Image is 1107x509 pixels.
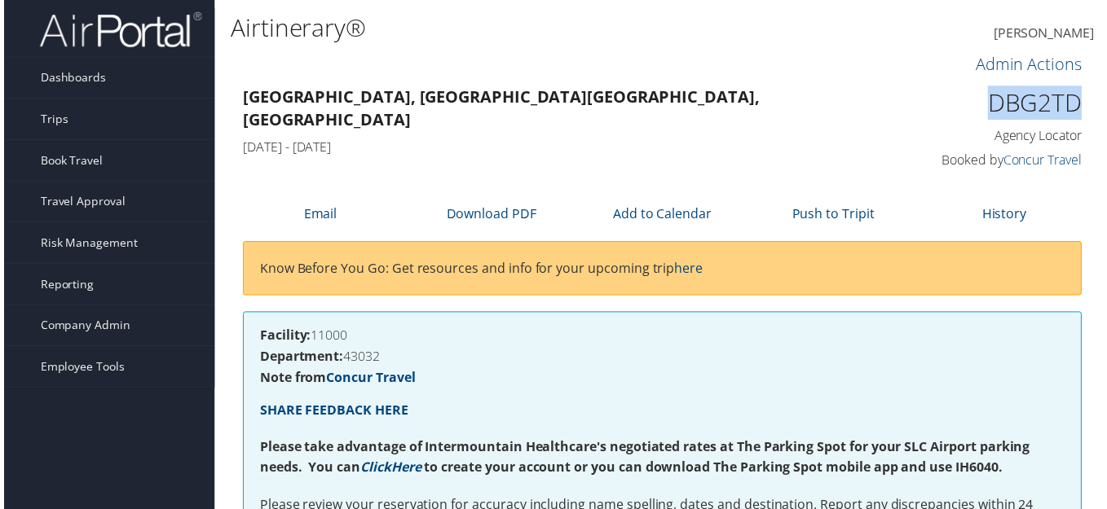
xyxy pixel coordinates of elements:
img: airportal-logo.png [36,11,199,49]
span: Dashboards [37,58,103,99]
a: Add to Calendar [613,206,712,224]
a: Email [302,206,335,224]
span: Book Travel [37,141,99,182]
strong: Department: [258,349,342,367]
a: Here [390,461,420,479]
h1: DBG2TD [893,86,1086,121]
a: Download PDF [445,206,536,224]
a: Click [359,461,390,479]
a: here [675,261,703,279]
a: History [985,206,1030,224]
a: Concur Travel [324,371,414,388]
a: SHARE FEEDBACK HERE [258,403,407,421]
span: Employee Tools [37,349,121,389]
h4: 11000 [258,331,1068,344]
span: Company Admin [37,307,127,348]
span: [PERSON_NAME] [996,24,1097,42]
span: Risk Management [37,224,135,265]
strong: Please take advantage of Intermountain Healthcare's negotiated rates at The Parking Spot for your... [258,441,1033,480]
strong: [GEOGRAPHIC_DATA], [GEOGRAPHIC_DATA] [GEOGRAPHIC_DATA], [GEOGRAPHIC_DATA] [240,86,761,131]
a: Admin Actions [978,54,1085,76]
span: Trips [37,99,64,140]
h4: Booked by [893,151,1086,169]
a: Concur Travel [1006,151,1085,169]
h4: [DATE] - [DATE] [240,138,868,156]
h1: Airtinerary® [228,11,808,45]
p: Know Before You Go: Get resources and info for your upcoming trip [258,260,1068,281]
span: Reporting [37,265,90,306]
span: Travel Approval [37,182,122,223]
strong: Facility: [258,328,309,346]
strong: Note from [258,371,414,388]
h4: 43032 [258,352,1068,365]
a: [PERSON_NAME] [996,8,1097,59]
a: Push to Tripit [793,206,876,224]
h4: Agency Locator [893,127,1086,145]
strong: to create your account or you can download The Parking Spot mobile app and use IH6040. [423,461,1005,479]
